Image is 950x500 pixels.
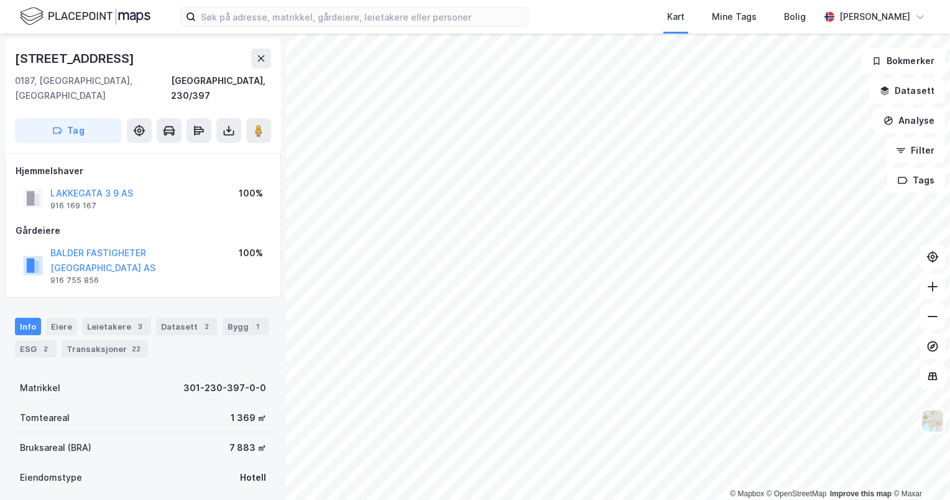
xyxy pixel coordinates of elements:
[15,340,57,358] div: ESG
[39,343,52,355] div: 2
[129,343,143,355] div: 22
[767,489,827,498] a: OpenStreetMap
[171,73,271,103] div: [GEOGRAPHIC_DATA], 230/397
[873,108,945,133] button: Analyse
[46,318,77,335] div: Eiere
[231,410,266,425] div: 1 369 ㎡
[223,318,269,335] div: Bygg
[888,440,950,500] iframe: Chat Widget
[183,381,266,396] div: 301-230-397-0-0
[50,201,96,211] div: 916 169 167
[50,275,99,285] div: 916 755 856
[196,7,528,26] input: Søk på adresse, matrikkel, gårdeiere, leietakere eller personer
[82,318,151,335] div: Leietakere
[15,318,41,335] div: Info
[16,164,270,178] div: Hjemmelshaver
[667,9,685,24] div: Kart
[830,489,892,498] a: Improve this map
[20,6,150,27] img: logo.f888ab2527a4732fd821a326f86c7f29.svg
[200,320,213,333] div: 2
[251,320,264,333] div: 1
[134,320,146,333] div: 3
[730,489,764,498] a: Mapbox
[156,318,218,335] div: Datasett
[240,470,266,485] div: Hotell
[15,73,171,103] div: 0187, [GEOGRAPHIC_DATA], [GEOGRAPHIC_DATA]
[921,409,944,433] img: Z
[861,49,945,73] button: Bokmerker
[885,138,945,163] button: Filter
[15,49,137,68] div: [STREET_ADDRESS]
[20,410,70,425] div: Tomteareal
[239,246,263,261] div: 100%
[839,9,910,24] div: [PERSON_NAME]
[869,78,945,103] button: Datasett
[15,118,122,143] button: Tag
[239,186,263,201] div: 100%
[888,440,950,500] div: Kontrollprogram for chat
[16,223,270,238] div: Gårdeiere
[229,440,266,455] div: 7 883 ㎡
[784,9,806,24] div: Bolig
[20,470,82,485] div: Eiendomstype
[887,168,945,193] button: Tags
[62,340,148,358] div: Transaksjoner
[712,9,757,24] div: Mine Tags
[20,381,60,396] div: Matrikkel
[20,440,91,455] div: Bruksareal (BRA)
